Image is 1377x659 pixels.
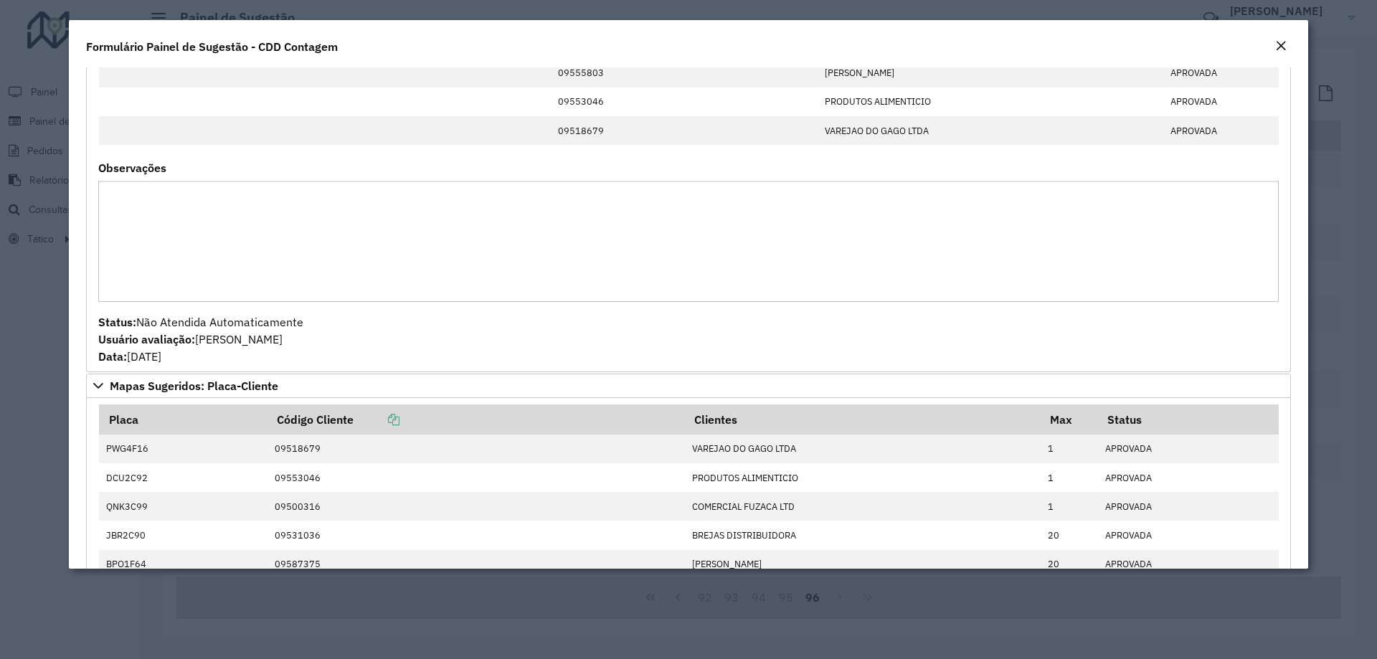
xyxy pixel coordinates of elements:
td: [PERSON_NAME] [818,59,1045,87]
td: COMERCIAL FUZACA LTD [684,492,1040,521]
span: Não Atendida Automaticamente [PERSON_NAME] [DATE] [98,315,303,364]
td: APROVADA [1097,492,1278,521]
strong: Status: [98,315,136,329]
td: 09587375 [267,550,684,579]
td: 09555803 [551,59,818,87]
h4: Formulário Painel de Sugestão - CDD Contagem [86,38,338,55]
td: VAREJAO DO GAGO LTDA [684,435,1040,463]
td: 20 [1040,521,1097,549]
td: PRODUTOS ALIMENTICIO [684,463,1040,492]
td: JBR2C90 [99,521,268,549]
th: Código Cliente [267,404,684,435]
button: Close [1271,37,1291,56]
td: APROVADA [1163,87,1278,116]
td: APROVADA [1163,116,1278,145]
td: 09518679 [551,116,818,145]
td: 09553046 [267,463,684,492]
td: PRODUTOS ALIMENTICIO [818,87,1045,116]
td: APROVADA [1097,435,1278,463]
td: 20 [1040,550,1097,579]
td: 09531036 [267,521,684,549]
td: 1 [1040,463,1097,492]
td: DCU2C92 [99,463,268,492]
th: Placa [99,404,268,435]
td: BPO1F64 [99,550,268,579]
td: APROVADA [1097,463,1278,492]
td: BREJAS DISTRIBUIDORA [684,521,1040,549]
td: PWG4F16 [99,435,268,463]
a: Copiar [354,412,399,427]
th: Max [1040,404,1097,435]
div: Cliente para Recarga [86,22,1291,372]
em: Fechar [1275,40,1287,52]
strong: Data: [98,349,127,364]
td: APROVADA [1163,59,1278,87]
td: 09500316 [267,492,684,521]
td: APROVADA [1097,550,1278,579]
a: Mapas Sugeridos: Placa-Cliente [86,374,1291,398]
td: 09553046 [551,87,818,116]
th: Status [1097,404,1278,435]
label: Observações [98,159,166,176]
td: QNK3C99 [99,492,268,521]
td: [PERSON_NAME] [684,550,1040,579]
th: Clientes [684,404,1040,435]
td: 1 [1040,435,1097,463]
td: 09518679 [267,435,684,463]
td: VAREJAO DO GAGO LTDA [818,116,1045,145]
td: 1 [1040,492,1097,521]
td: APROVADA [1097,521,1278,549]
strong: Usuário avaliação: [98,332,195,346]
span: Mapas Sugeridos: Placa-Cliente [110,380,278,392]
